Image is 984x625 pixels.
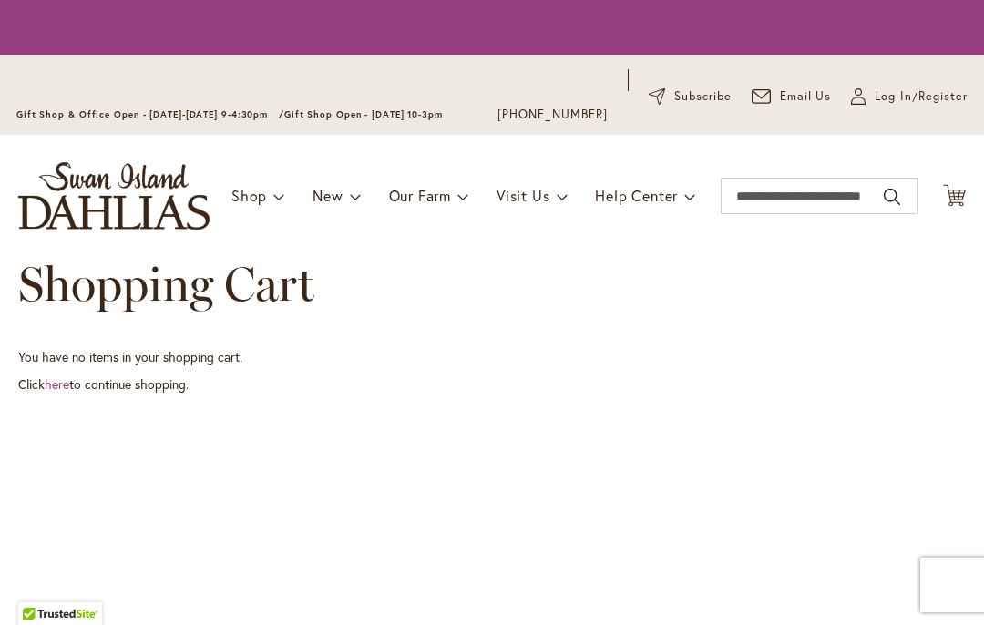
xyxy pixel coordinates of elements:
span: Help Center [595,186,678,205]
p: Click to continue shopping. [18,375,966,394]
span: New [313,186,343,205]
a: Log In/Register [851,87,968,106]
span: Email Us [780,87,832,106]
span: Shop [231,186,267,205]
span: Visit Us [497,186,549,205]
span: Gift Shop & Office Open - [DATE]-[DATE] 9-4:30pm / [16,108,284,120]
a: here [45,375,69,393]
p: You have no items in your shopping cart. [18,348,966,366]
a: Subscribe [649,87,732,106]
span: Gift Shop Open - [DATE] 10-3pm [284,108,443,120]
span: Log In/Register [875,87,968,106]
a: [PHONE_NUMBER] [497,106,608,124]
a: store logo [18,162,210,230]
iframe: Launch Accessibility Center [14,560,65,611]
a: Email Us [752,87,832,106]
span: Subscribe [674,87,732,106]
span: Shopping Cart [18,255,314,312]
span: Our Farm [389,186,451,205]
